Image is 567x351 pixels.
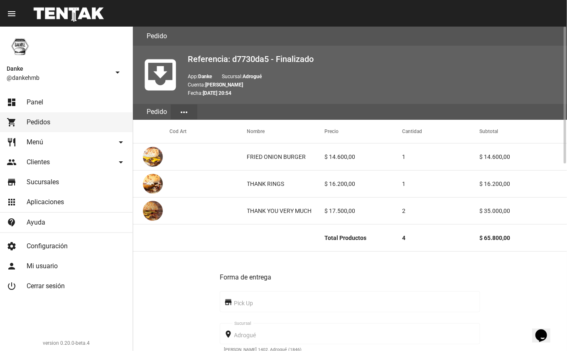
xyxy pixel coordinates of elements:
mat-icon: arrow_drop_down [116,157,126,167]
b: Danke [198,74,212,79]
p: Cuenta: [188,81,560,89]
mat-cell: $ 17.500,00 [324,198,402,224]
mat-cell: 2 [402,198,480,224]
mat-icon: place [224,329,234,339]
mat-icon: shopping_cart [7,117,17,127]
mat-header-cell: Cantidad [402,120,480,143]
mat-cell: $ 35.000,00 [479,198,567,224]
mat-icon: more_horiz [179,107,189,117]
p: App: Sucursal: [188,72,560,81]
mat-icon: menu [7,9,17,19]
p: Fecha: [188,89,560,97]
div: THANK YOU VERY MUCH [247,207,312,215]
mat-icon: move_to_inbox [140,54,181,96]
mat-icon: arrow_drop_down [116,137,126,147]
img: f9a7515b-63d8-4b46-9e08-95b670b3fd05.png [143,147,163,167]
span: Clientes [27,158,50,166]
span: Mi usuario [27,262,58,270]
h3: Pedido [147,30,167,42]
mat-cell: 1 [402,143,480,170]
span: Sucursales [27,178,59,186]
b: Adrogué [243,74,262,79]
h3: Forma de entrega [220,272,480,283]
img: 60f4cbaf-b0e4-4933-a206-3fb71a262f74.png [143,201,163,221]
mat-icon: dashboard [7,97,17,107]
img: 1d3925b4-3dc7-452b-aa71-7cd7831306f0.png [143,174,163,194]
mat-cell: $ 16.200,00 [324,171,402,197]
div: FRIED ONION BURGER [247,153,306,161]
b: [PERSON_NAME] [205,82,243,88]
b: [DATE] 20:54 [203,90,231,96]
mat-icon: power_settings_new [7,281,17,291]
span: @dankehmb [7,74,109,82]
mat-header-cell: Precio [324,120,402,143]
mat-header-cell: Subtotal [479,120,567,143]
span: Menú [27,138,43,146]
mat-icon: apps [7,197,17,207]
mat-cell: 1 [402,171,480,197]
span: Panel [27,98,43,106]
button: Elegir sección [171,104,197,119]
span: Danke [7,64,109,74]
span: Ayuda [27,218,45,227]
mat-header-cell: Nombre [247,120,325,143]
span: Aplicaciones [27,198,64,206]
mat-icon: arrow_drop_down [113,67,123,77]
div: Pedido [143,104,171,120]
iframe: chat widget [532,318,559,343]
mat-icon: store [224,297,234,307]
h2: Referencia: d7730da5 - Finalizado [188,52,560,66]
mat-icon: person [7,261,17,271]
mat-cell: 4 [402,225,480,251]
mat-icon: people [7,157,17,167]
mat-cell: Total Productos [324,225,402,251]
mat-icon: restaurant [7,137,17,147]
span: Configuración [27,242,68,250]
mat-icon: settings [7,241,17,251]
mat-header-cell: Cod Art [169,120,247,143]
mat-icon: store [7,177,17,187]
mat-cell: $ 16.200,00 [479,171,567,197]
mat-cell: $ 65.800,00 [479,225,567,251]
div: THANK RINGS [247,180,285,188]
div: version 0.20.0-beta.4 [7,339,126,347]
mat-cell: $ 14.600,00 [324,143,402,170]
span: Cerrar sesión [27,282,65,290]
img: 1d4517d0-56da-456b-81f5-6111ccf01445.png [7,33,33,60]
span: Pedidos [27,118,50,126]
mat-icon: contact_support [7,218,17,227]
mat-cell: $ 14.600,00 [479,143,567,170]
